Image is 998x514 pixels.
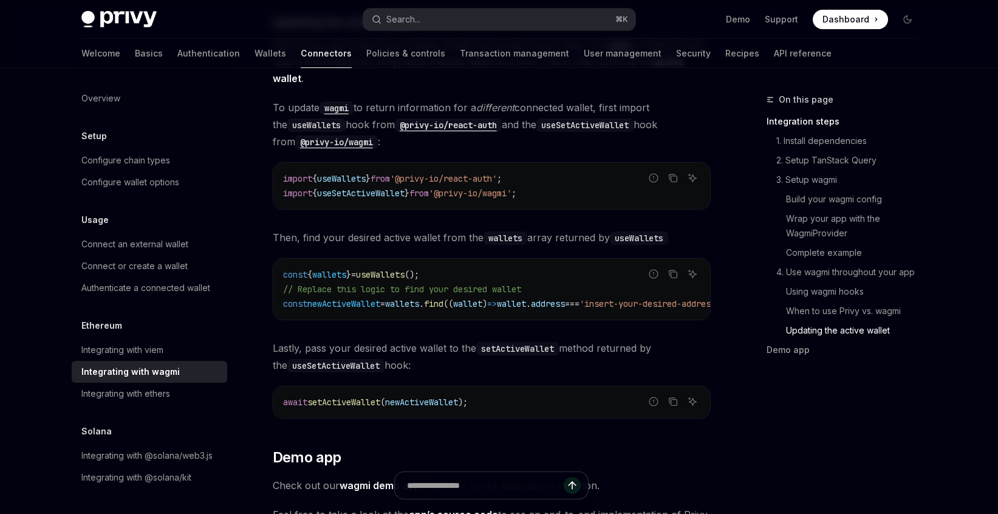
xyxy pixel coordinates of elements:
[81,175,179,190] div: Configure wallet options
[390,173,497,184] span: '@privy-io/react-auth'
[307,397,380,408] span: setActiveWallet
[307,298,380,309] span: newActiveWallet
[81,365,180,379] div: Integrating with wagmi
[424,298,443,309] span: find
[482,298,487,309] span: )
[287,359,385,372] code: useSetActiveWallet
[385,298,419,309] span: wallets
[767,243,927,262] a: Complete example
[81,237,188,252] div: Connect an external wallet
[366,39,445,68] a: Policies & controls
[177,39,240,68] a: Authentication
[283,188,312,199] span: import
[307,269,312,280] span: {
[409,188,429,199] span: from
[283,298,307,309] span: const
[72,445,227,467] a: Integrating with @solana/web3.js
[81,343,163,357] div: Integrating with viem
[81,318,122,333] h5: Ethereum
[72,149,227,171] a: Configure chain types
[665,394,681,409] button: Copy the contents from the code block
[380,298,385,309] span: =
[526,298,531,309] span: .
[81,424,112,439] h5: Solana
[371,173,390,184] span: from
[531,298,565,309] span: address
[317,188,405,199] span: useSetActiveWallet
[273,229,711,246] span: Then, find your desired active wallet from the array returned by
[283,284,521,295] span: // Replace this logic to find your desired wallet
[72,171,227,193] a: Configure wallet options
[273,340,711,374] span: Lastly, pass your desired active wallet to the method returned by the hook:
[81,213,109,227] h5: Usage
[565,298,579,309] span: ===
[380,397,385,408] span: (
[429,188,511,199] span: '@privy-io/wagmi'
[81,259,188,273] div: Connect or create a wallet
[484,231,527,245] code: wallets
[685,170,700,186] button: Ask AI
[356,269,405,280] span: useWallets
[584,39,661,68] a: User management
[813,10,888,29] a: Dashboard
[779,92,833,107] span: On this page
[81,129,107,143] h5: Setup
[767,282,927,301] a: Using wagmi hooks
[273,448,341,467] span: Demo app
[615,15,628,24] span: ⌘ K
[283,397,307,408] span: await
[453,298,482,309] span: wallet
[767,170,927,190] a: 3. Setup wagmi
[81,386,170,401] div: Integrating with ethers
[312,173,317,184] span: {
[665,266,681,282] button: Copy the contents from the code block
[676,39,711,68] a: Security
[346,269,351,280] span: }
[366,173,371,184] span: }
[135,39,163,68] a: Basics
[419,298,424,309] span: .
[72,87,227,109] a: Overview
[72,339,227,361] a: Integrating with viem
[312,188,317,199] span: {
[72,277,227,299] a: Authenticate a connected wallet
[81,470,191,485] div: Integrating with @solana/kit
[273,99,711,150] span: To update to return information for a connected wallet, first import the hook from and the hook f...
[287,118,346,132] code: useWallets
[395,118,502,132] code: @privy-io/react-auth
[646,170,661,186] button: Report incorrect code
[283,173,312,184] span: import
[725,39,759,68] a: Recipes
[564,477,581,494] button: Send message
[351,269,356,280] span: =
[458,397,468,408] span: );
[72,383,227,405] a: Integrating with ethers
[72,255,227,277] a: Connect or create a wallet
[497,298,526,309] span: wallet
[822,13,869,26] span: Dashboard
[497,173,502,184] span: ;
[767,262,927,282] a: 4. Use wagmi throughout your app
[579,298,720,309] span: 'insert-your-desired-address'
[511,188,516,199] span: ;
[72,467,227,488] a: Integrating with @solana/kit
[81,39,120,68] a: Welcome
[363,9,635,30] button: Open search
[685,266,700,282] button: Ask AI
[81,153,170,168] div: Configure chain types
[476,101,514,114] em: different
[767,340,927,360] a: Demo app
[386,12,420,27] div: Search...
[81,448,213,463] div: Integrating with @solana/web3.js
[767,190,927,209] a: Build your wagmi config
[320,101,354,115] code: wagmi
[443,298,453,309] span: ((
[665,170,681,186] button: Copy the contents from the code block
[767,209,927,243] a: Wrap your app with the WagmiProvider
[536,118,634,132] code: useSetActiveWallet
[685,394,700,409] button: Ask AI
[767,112,927,131] a: Integration steps
[767,301,927,321] a: When to use Privy vs. wagmi
[646,394,661,409] button: Report incorrect code
[767,151,927,170] a: 2. Setup TanStack Query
